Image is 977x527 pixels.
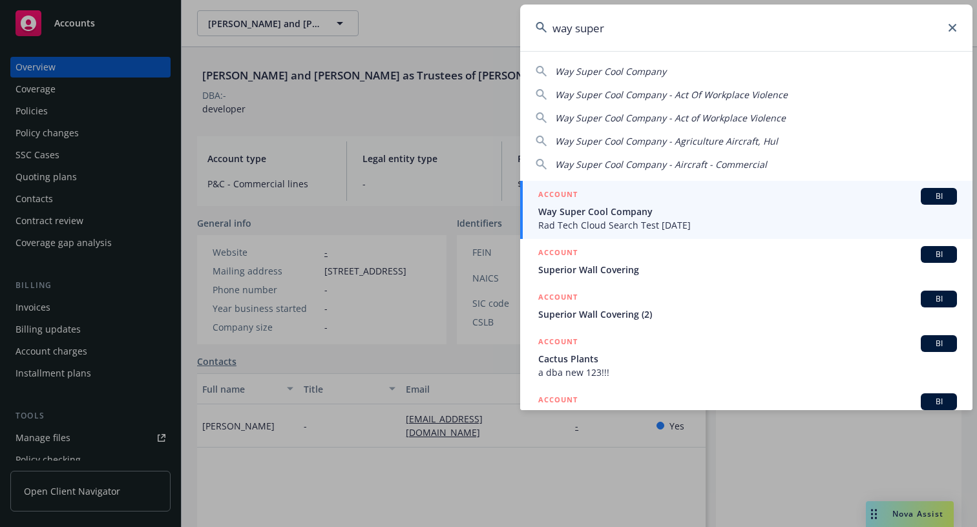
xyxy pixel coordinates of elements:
input: Search... [520,5,972,51]
span: BI [926,249,952,260]
span: Way Super Cool Company - Aircraft - Commercial [555,158,767,170]
h5: ACCOUNT [538,335,578,351]
a: ACCOUNTBISuperior Wall Covering (2) [520,284,972,328]
span: BI [926,191,952,202]
span: Way Super Cool Company [538,205,957,218]
span: Way Super Cool Company - Act of Workplace Violence [555,112,786,124]
span: Way Super Cool Company - Agriculture Aircraft, Hul [555,135,778,147]
span: Way Super Cool Company [555,65,666,77]
a: ACCOUNTBI [520,386,972,431]
span: Rad Tech Cloud Search Test [DATE] [538,218,957,232]
a: ACCOUNTBICactus Plantsa dba new 123!!! [520,328,972,386]
h5: ACCOUNT [538,246,578,262]
span: BI [926,338,952,349]
span: BI [926,293,952,305]
h5: ACCOUNT [538,393,578,409]
span: Superior Wall Covering (2) [538,307,957,321]
a: ACCOUNTBISuperior Wall Covering [520,239,972,284]
span: Way Super Cool Company - Act Of Workplace Violence [555,88,788,101]
span: a dba new 123!!! [538,366,957,379]
span: Superior Wall Covering [538,263,957,276]
span: Cactus Plants [538,352,957,366]
h5: ACCOUNT [538,188,578,203]
a: ACCOUNTBIWay Super Cool CompanyRad Tech Cloud Search Test [DATE] [520,181,972,239]
span: BI [926,396,952,408]
h5: ACCOUNT [538,291,578,306]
